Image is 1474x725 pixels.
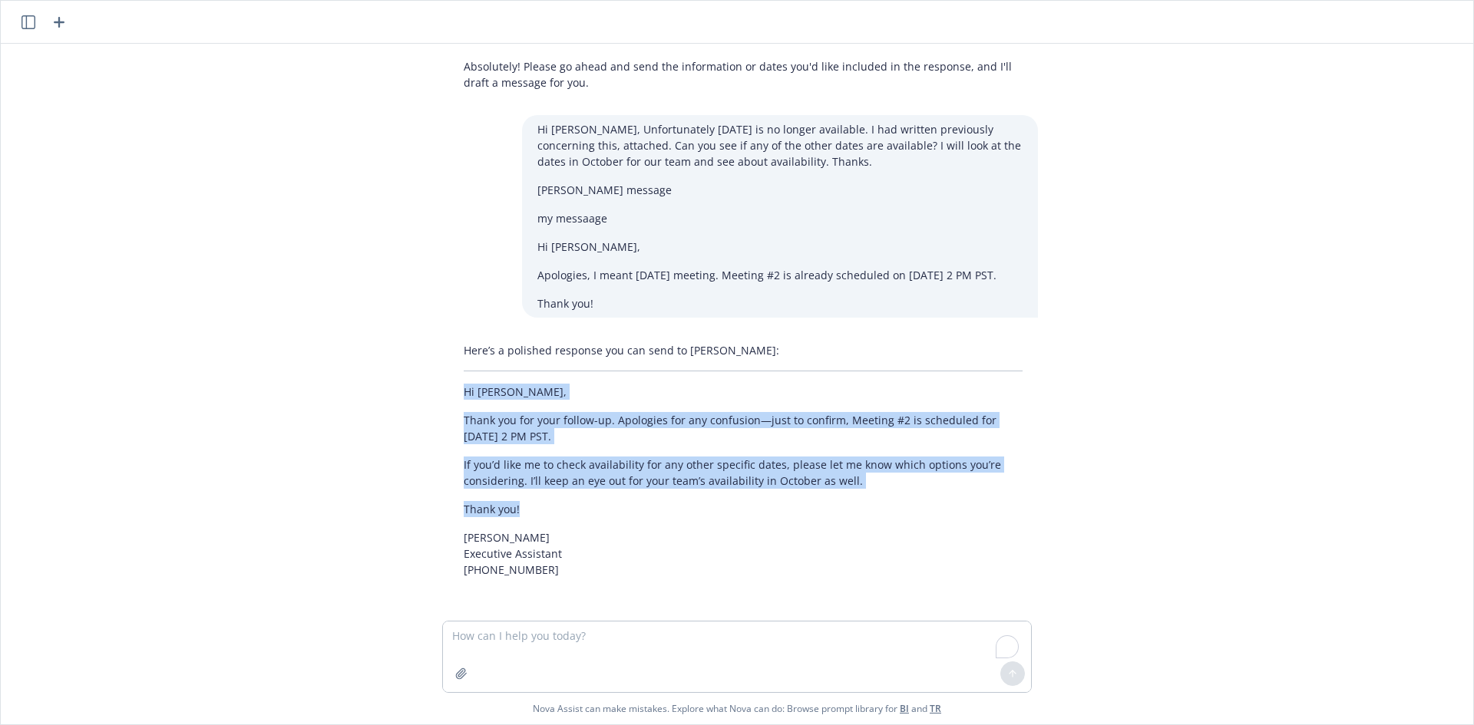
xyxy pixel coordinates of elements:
p: [PERSON_NAME] Executive Assistant [PHONE_NUMBER] [464,529,1023,578]
a: TR [930,702,941,715]
p: Apologies, I meant [DATE] meeting. Meeting #2 is already scheduled on [DATE] 2 PM PST. [537,267,1023,283]
p: Thank you for your follow-up. Apologies for any confusion—just to confirm, Meeting #2 is schedule... [464,412,1023,444]
p: Thank you! [537,295,1023,311]
span: Nova Assist can make mistakes. Explore what Nova can do: Browse prompt library for and [533,693,941,724]
p: my messaage [537,210,1023,226]
textarea: To enrich screen reader interactions, please activate Accessibility in Grammarly extension settings [443,621,1031,692]
p: Hi [PERSON_NAME], Unfortunately [DATE] is no longer available. I had written previously concernin... [537,121,1023,170]
p: Here’s a polished response you can send to [PERSON_NAME]: [464,342,1023,358]
p: If you’d like me to check availability for any other specific dates, please let me know which opt... [464,456,1023,489]
a: BI [900,702,909,715]
p: Thank you! [464,501,1023,517]
p: Hi [PERSON_NAME], [537,239,1023,255]
p: [PERSON_NAME] message [537,182,1023,198]
p: Hi [PERSON_NAME], [464,384,1023,400]
p: Absolutely! Please go ahead and send the information or dates you'd like included in the response... [464,58,1023,91]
